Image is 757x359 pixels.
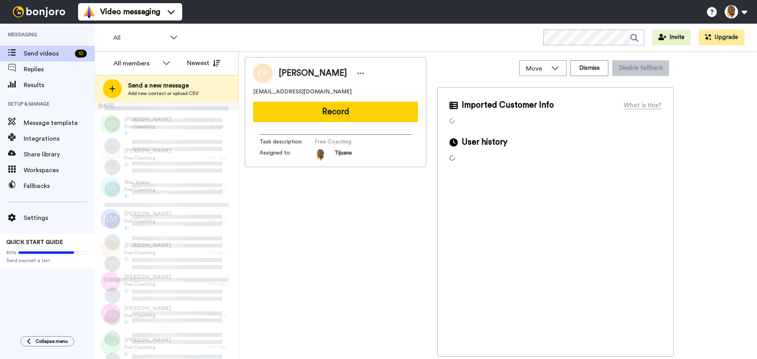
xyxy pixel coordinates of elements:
div: All members [114,59,158,68]
img: ws.png [101,303,120,323]
span: Free Coaching [315,138,390,146]
img: bj-logo-header-white.svg [9,6,69,17]
button: Dismiss [571,60,608,76]
div: 11 hr. ago [207,312,235,318]
span: Imported Customer Info [462,99,554,111]
span: Assigned to: [259,149,315,161]
span: Free Coaching [124,312,171,319]
span: [PERSON_NAME] [124,305,171,312]
span: [PERSON_NAME] [124,210,171,218]
img: AOh14GhEjaPh0ApFcDEkF8BHeDUOyUOOgDqA3jmRCib0HA [315,149,326,161]
span: [PERSON_NAME] [279,67,347,79]
div: What is this? [624,100,662,110]
span: Free Coaching [124,218,171,224]
span: Message template [24,118,95,128]
div: [DATE] [95,102,239,110]
span: Integrations [24,134,95,143]
button: Upgrade [699,30,744,45]
span: Free Coaching [124,155,171,161]
span: Free Coaching [124,123,171,130]
span: Collapse menu [35,338,68,344]
span: QUICK START GUIDE [6,240,63,245]
span: Send videos [24,49,72,58]
span: Replies [24,65,95,74]
img: jd.png [101,240,120,260]
img: na.png [101,177,120,197]
span: Free Coaching [124,249,171,256]
button: Disable fallback [612,60,669,76]
div: 1 hr. ago [207,123,235,129]
div: 6 hr. ago [207,249,235,255]
span: Send a new message [128,81,199,90]
img: bm.png [101,209,120,229]
img: Image of Ennist Peete [253,63,273,83]
span: Task description : [259,138,315,146]
span: Tijuana [334,149,352,161]
button: Record [253,102,418,122]
img: sj.png [101,272,120,292]
img: vm-color.svg [83,6,95,18]
span: Video messaging [100,6,160,17]
span: [PERSON_NAME] [124,115,171,123]
span: 80% [6,249,17,256]
span: [PERSON_NAME] [124,147,171,155]
span: Free Coaching [124,186,155,193]
div: 10 [75,50,87,58]
span: All [113,33,166,43]
span: [PERSON_NAME] [124,273,171,281]
span: Workspaces [24,166,95,175]
div: 4 hr. ago [207,154,235,161]
img: jg.png [101,114,120,134]
span: Add new contact or upload CSV [128,90,199,97]
span: [EMAIL_ADDRESS][DOMAIN_NAME] [253,88,352,96]
span: [PERSON_NAME] [124,336,171,344]
div: 10 hr. ago [207,281,235,287]
button: Newest [181,55,226,71]
span: Free Coaching [124,344,171,350]
span: Share library [24,150,95,159]
span: Nas Askia [124,179,155,186]
span: Results [24,80,95,90]
img: rr.png [101,335,120,355]
span: Settings [24,213,95,223]
button: Invite [652,30,691,45]
span: User history [462,136,507,148]
span: Send yourself a test [6,257,88,264]
div: 12 hr. ago [207,344,235,350]
span: [PERSON_NAME] [124,242,171,249]
button: Collapse menu [21,336,74,346]
span: Free Coaching [124,281,171,287]
span: Move [526,64,547,73]
span: Fallbacks [24,181,95,191]
div: 4 hr. ago [207,186,235,192]
div: 4 hr. ago [207,218,235,224]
